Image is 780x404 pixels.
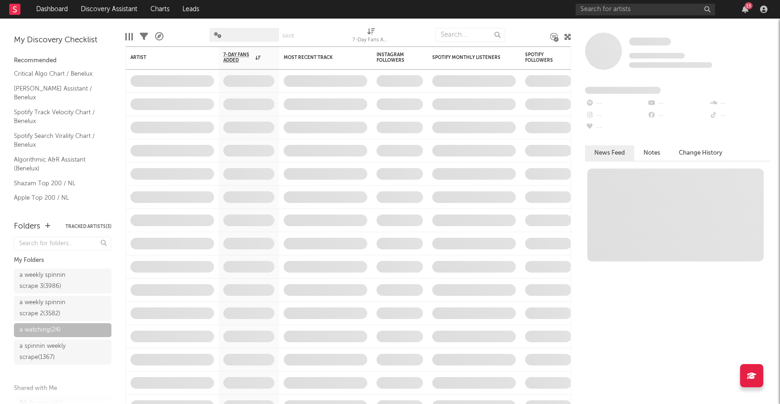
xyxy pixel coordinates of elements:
[14,383,111,394] div: Shared with Me
[140,23,148,50] div: Filters
[647,98,708,110] div: --
[14,268,111,293] a: a weekly spinnin scrape 3(3986)
[155,23,163,50] div: A&R Pipeline
[352,35,390,46] div: 7-Day Fans Added (7-Day Fans Added)
[14,84,102,103] a: [PERSON_NAME] Assistant / Benelux
[130,55,200,60] div: Artist
[629,53,685,59] span: Tracking Since: [DATE]
[284,55,353,60] div: Most Recent Track
[432,55,502,60] div: Spotify Monthly Listeners
[647,110,708,122] div: --
[65,224,111,229] button: Tracked Artists(3)
[14,339,111,365] a: a spinnin weekly scrape(1367)
[14,221,40,232] div: Folders
[14,107,102,126] a: Spotify Track Velocity Chart / Benelux
[352,23,390,50] div: 7-Day Fans Added (7-Day Fans Added)
[14,255,111,266] div: My Folders
[669,145,732,161] button: Change History
[19,325,61,336] div: a watching ( 24 )
[585,110,647,122] div: --
[629,37,671,46] a: Some Artist
[223,52,253,63] span: 7-Day Fans Added
[14,35,111,46] div: My Discovery Checklist
[14,155,102,174] a: Algorithmic A&R Assistant (Benelux)
[14,131,102,150] a: Spotify Search Virality Chart / Benelux
[14,237,111,250] input: Search for folders...
[576,4,715,15] input: Search for artists
[629,38,671,46] span: Some Artist
[14,323,111,337] a: a watching(24)
[14,296,111,321] a: a weekly spinnin scrape 2(3582)
[585,87,661,94] span: Fans Added by Platform
[125,23,133,50] div: Edit Columns
[745,2,753,9] div: 15
[14,55,111,66] div: Recommended
[19,297,85,319] div: a weekly spinnin scrape 2 ( 3582 )
[19,341,85,363] div: a spinnin weekly scrape ( 1367 )
[585,145,634,161] button: News Feed
[282,33,294,39] button: Save
[585,98,647,110] div: --
[742,6,748,13] button: 15
[435,28,505,42] input: Search...
[709,98,771,110] div: --
[709,110,771,122] div: --
[14,178,102,189] a: Shazam Top 200 / NL
[525,52,558,63] div: Spotify Followers
[14,69,102,79] a: Critical Algo Chart / Benelux
[585,122,647,134] div: --
[634,145,669,161] button: Notes
[629,62,712,68] span: 0 fans last week
[14,193,102,203] a: Apple Top 200 / NL
[377,52,409,63] div: Instagram Followers
[19,270,85,292] div: a weekly spinnin scrape 3 ( 3986 )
